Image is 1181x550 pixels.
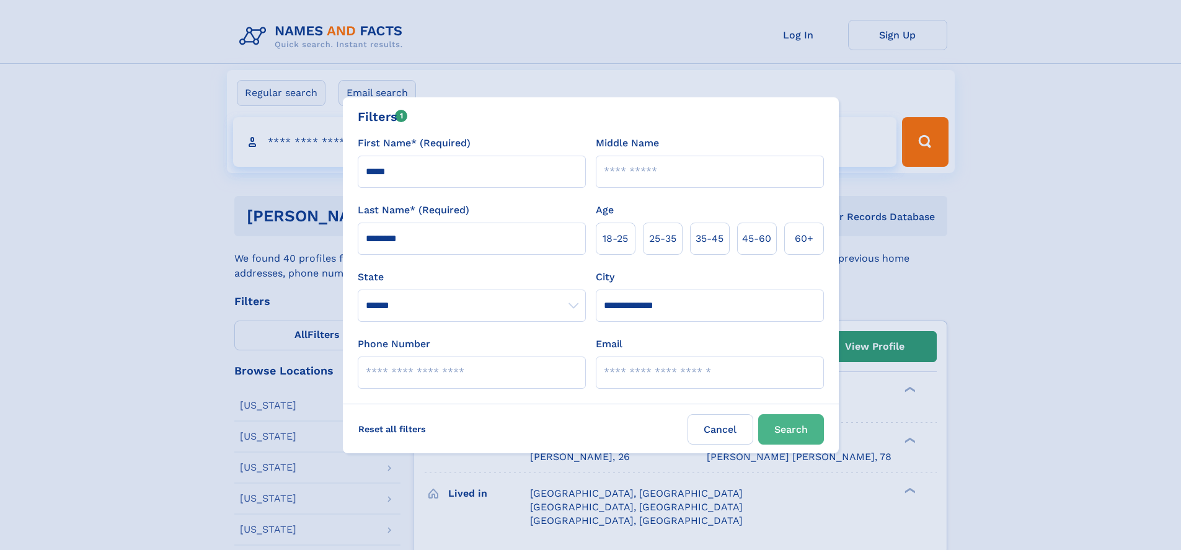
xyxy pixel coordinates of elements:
label: Cancel [688,414,753,445]
label: Middle Name [596,136,659,151]
label: Reset all filters [350,414,434,444]
label: State [358,270,586,285]
label: Email [596,337,622,352]
div: Filters [358,107,408,126]
span: 60+ [795,231,813,246]
span: 25‑35 [649,231,676,246]
label: Age [596,203,614,218]
label: City [596,270,614,285]
label: Phone Number [358,337,430,352]
span: 35‑45 [696,231,723,246]
label: First Name* (Required) [358,136,471,151]
label: Last Name* (Required) [358,203,469,218]
button: Search [758,414,824,445]
span: 45‑60 [742,231,771,246]
span: 18‑25 [603,231,628,246]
